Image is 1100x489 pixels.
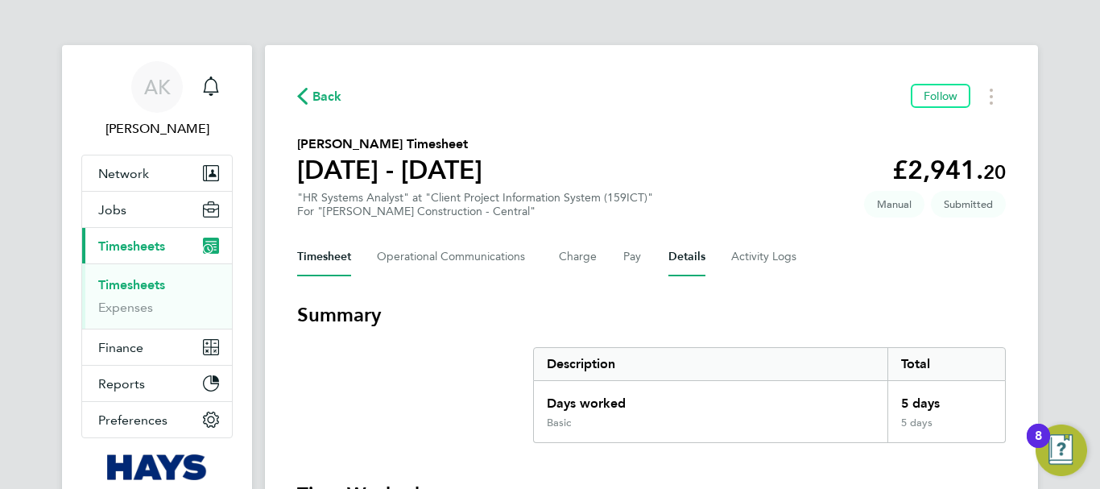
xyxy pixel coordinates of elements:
span: This timesheet is Submitted. [931,191,1006,218]
button: Preferences [82,402,232,437]
button: Back [297,86,342,106]
button: Timesheets [82,228,232,263]
button: Reports [82,366,232,401]
h3: Summary [297,302,1006,328]
button: Finance [82,329,232,365]
span: Reports [98,376,145,392]
span: Anshu Kumar [81,119,233,139]
img: hays-logo-retina.png [107,454,208,480]
button: Activity Logs [731,238,799,276]
span: Follow [924,89,957,103]
span: This timesheet was manually created. [864,191,924,218]
button: Open Resource Center, 8 new notifications [1036,425,1087,476]
a: Timesheets [98,277,165,292]
a: Go to home page [81,454,233,480]
div: For "[PERSON_NAME] Construction - Central" [297,205,653,218]
button: Follow [911,84,970,108]
div: 8 [1035,436,1042,457]
div: Summary [533,347,1006,443]
span: AK [144,77,171,97]
div: "HR Systems Analyst" at "Client Project Information System (159ICT)" [297,191,653,218]
button: Timesheet [297,238,351,276]
span: Finance [98,340,143,355]
a: Expenses [98,300,153,315]
a: AK[PERSON_NAME] [81,61,233,139]
span: Preferences [98,412,167,428]
div: 5 days [887,381,1005,416]
span: Timesheets [98,238,165,254]
button: Charge [559,238,598,276]
button: Details [668,238,705,276]
app-decimal: £2,941. [892,155,1006,185]
div: Basic [547,416,571,429]
span: Jobs [98,202,126,218]
button: Pay [623,238,643,276]
span: 20 [983,160,1006,184]
span: Network [98,166,149,181]
div: Total [887,348,1005,380]
div: 5 days [887,416,1005,442]
button: Operational Communications [377,238,533,276]
h1: [DATE] - [DATE] [297,154,482,186]
h2: [PERSON_NAME] Timesheet [297,135,482,154]
div: Timesheets [82,263,232,329]
div: Description [534,348,887,380]
button: Network [82,155,232,191]
button: Timesheets Menu [977,84,1006,109]
div: Days worked [534,381,887,416]
span: Back [312,87,342,106]
button: Jobs [82,192,232,227]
